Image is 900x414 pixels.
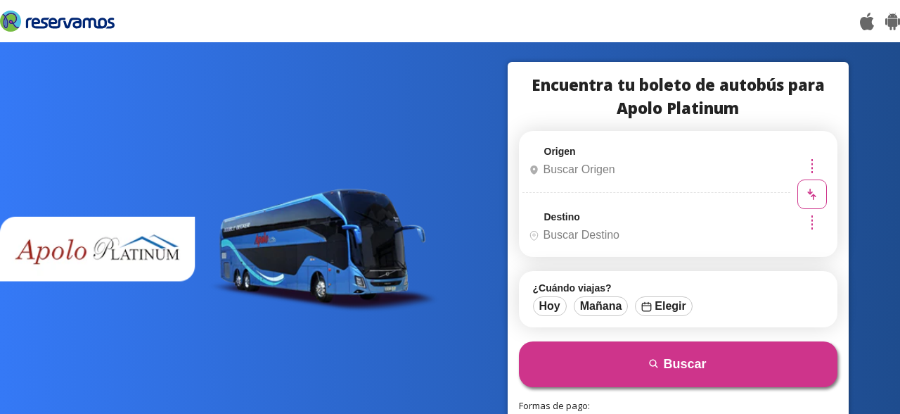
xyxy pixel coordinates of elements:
[544,211,580,222] label: Destino
[860,13,874,30] img: App Store
[533,296,567,316] button: Hoy
[519,73,837,120] h1: Encuentra tu boleto de autobús para Apolo Platinum
[885,13,900,30] img: Play Store
[523,218,786,253] input: Buscar Destino
[523,152,786,187] input: Buscar Origen
[574,296,629,316] button: Mañana
[519,341,837,387] button: Buscar
[519,399,837,413] p: Formas de pago:
[544,146,576,157] label: Origen
[635,296,692,316] button: Elegir
[533,282,823,294] label: ¿Cuándo viajas?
